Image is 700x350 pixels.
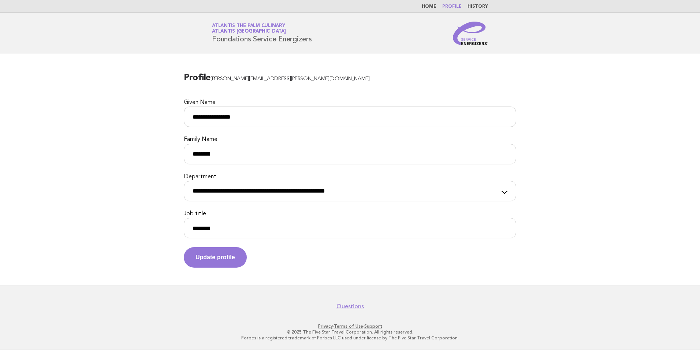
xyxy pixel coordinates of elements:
[184,99,516,107] label: Given Name
[212,29,286,34] span: Atlantis [GEOGRAPHIC_DATA]
[184,173,516,181] label: Department
[184,247,247,268] button: Update profile
[184,72,516,90] h2: Profile
[184,210,516,218] label: Job title
[442,4,462,9] a: Profile
[364,324,382,329] a: Support
[336,303,364,310] a: Questions
[126,335,574,341] p: Forbes is a registered trademark of Forbes LLC used under license by The Five Star Travel Corpora...
[318,324,333,329] a: Privacy
[126,323,574,329] p: · ·
[468,4,488,9] a: History
[212,23,286,34] a: Atlantis The Palm CulinaryAtlantis [GEOGRAPHIC_DATA]
[184,136,516,144] label: Family Name
[212,24,312,43] h1: Foundations Service Energizers
[422,4,436,9] a: Home
[453,22,488,45] img: Service Energizers
[211,76,370,82] span: [PERSON_NAME][EMAIL_ADDRESS][PERSON_NAME][DOMAIN_NAME]
[126,329,574,335] p: © 2025 The Five Star Travel Corporation. All rights reserved.
[334,324,363,329] a: Terms of Use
